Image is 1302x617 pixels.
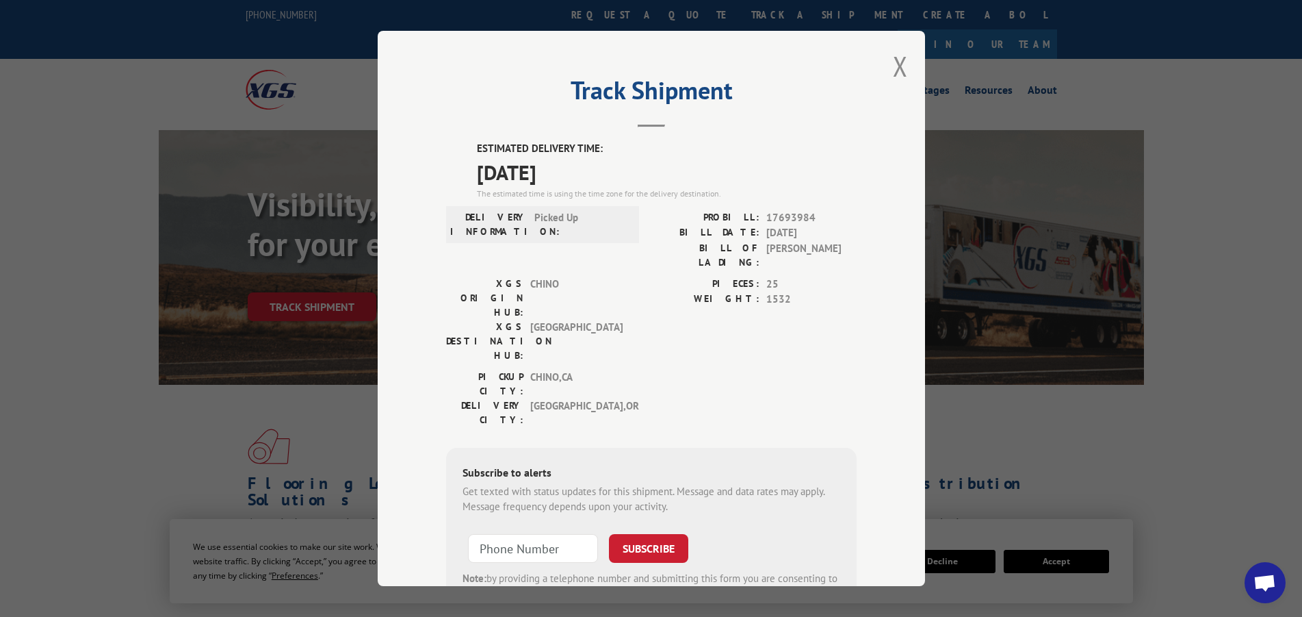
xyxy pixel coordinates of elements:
[468,534,598,563] input: Phone Number
[609,534,688,563] button: SUBSCRIBE
[463,572,486,585] strong: Note:
[766,210,857,226] span: 17693984
[530,277,623,320] span: CHINO
[446,399,523,427] label: DELIVERY CITY:
[530,399,623,427] span: [GEOGRAPHIC_DATA] , OR
[450,210,528,239] label: DELIVERY INFORMATION:
[446,320,523,363] label: XGS DESTINATION HUB:
[893,48,908,84] button: Close modal
[651,210,759,226] label: PROBILL:
[651,225,759,241] label: BILL DATE:
[446,81,857,107] h2: Track Shipment
[766,292,857,307] span: 1532
[530,370,623,399] span: CHINO , CA
[651,277,759,292] label: PIECES:
[1245,562,1286,603] div: Open chat
[530,320,623,363] span: [GEOGRAPHIC_DATA]
[463,464,840,484] div: Subscribe to alerts
[534,210,627,239] span: Picked Up
[463,484,840,515] div: Get texted with status updates for this shipment. Message and data rates may apply. Message frequ...
[477,157,857,188] span: [DATE]
[766,225,857,241] span: [DATE]
[651,241,759,270] label: BILL OF LADING:
[651,292,759,307] label: WEIGHT:
[446,277,523,320] label: XGS ORIGIN HUB:
[477,141,857,157] label: ESTIMATED DELIVERY TIME:
[477,188,857,200] div: The estimated time is using the time zone for the delivery destination.
[766,241,857,270] span: [PERSON_NAME]
[766,277,857,292] span: 25
[446,370,523,399] label: PICKUP CITY:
